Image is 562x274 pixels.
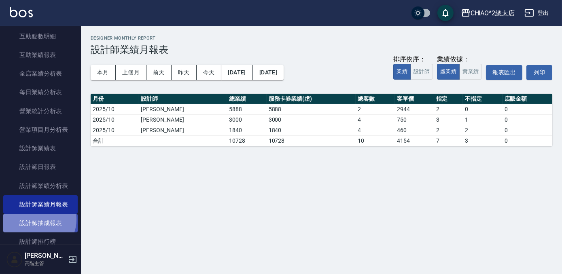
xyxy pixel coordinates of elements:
[139,104,227,114] td: [PERSON_NAME]
[25,260,66,267] p: 高階主管
[3,139,78,158] a: 設計師業績表
[25,252,66,260] h5: [PERSON_NAME]
[227,104,266,114] td: 5888
[227,94,266,104] th: 總業績
[434,125,463,135] td: 2
[91,36,552,41] h2: Designer Monthly Report
[139,94,227,104] th: 設計師
[393,64,411,80] button: 業績
[3,195,78,214] a: 設計師業績月報表
[3,102,78,120] a: 營業統計分析表
[3,27,78,46] a: 互助點數明細
[395,114,434,125] td: 750
[434,104,463,114] td: 2
[3,120,78,139] a: 營業項目月分析表
[221,65,252,80] button: [DATE]
[503,114,552,125] td: 0
[267,104,356,114] td: 5888
[3,214,78,232] a: 設計師抽成報表
[437,5,454,21] button: save
[356,94,395,104] th: 總客數
[459,64,482,80] button: 實業績
[463,114,502,125] td: 1
[3,46,78,64] a: 互助業績報表
[410,64,433,80] button: 設計師
[395,125,434,135] td: 460
[503,104,552,114] td: 0
[471,8,515,18] div: CHIAO^2總太店
[227,114,266,125] td: 3000
[172,65,197,80] button: 昨天
[437,64,460,80] button: 虛業績
[267,94,356,104] th: 服務卡券業績(虛)
[10,7,33,17] img: Logo
[458,5,518,21] button: CHIAO^2總太店
[463,125,502,135] td: 2
[393,55,433,64] div: 排序依序：
[395,135,434,146] td: 4154
[139,114,227,125] td: [PERSON_NAME]
[91,114,139,125] td: 2025/10
[3,64,78,83] a: 全店業績分析表
[395,104,434,114] td: 2944
[434,94,463,104] th: 指定
[503,125,552,135] td: 0
[434,135,463,146] td: 7
[227,135,266,146] td: 10728
[463,104,502,114] td: 0
[356,104,395,114] td: 2
[434,114,463,125] td: 3
[3,177,78,195] a: 設計師業績分析表
[356,125,395,135] td: 4
[253,65,284,80] button: [DATE]
[91,94,139,104] th: 月份
[227,125,266,135] td: 1840
[521,6,552,21] button: 登出
[139,125,227,135] td: [PERSON_NAME]
[91,135,139,146] td: 合計
[91,125,139,135] td: 2025/10
[3,83,78,101] a: 每日業績分析表
[503,135,552,146] td: 0
[437,55,482,64] div: 業績依據：
[3,158,78,176] a: 設計師日報表
[463,135,502,146] td: 3
[116,65,146,80] button: 上個月
[91,65,116,80] button: 本月
[267,114,356,125] td: 3000
[3,232,78,251] a: 設計師排行榜
[267,135,356,146] td: 10728
[526,65,552,80] button: 列印
[91,44,552,55] h3: 設計師業績月報表
[197,65,222,80] button: 今天
[486,65,522,80] button: 報表匯出
[356,114,395,125] td: 4
[395,94,434,104] th: 客單價
[146,65,172,80] button: 前天
[6,251,23,268] img: Person
[356,135,395,146] td: 10
[91,94,552,146] table: a dense table
[503,94,552,104] th: 店販金額
[91,104,139,114] td: 2025/10
[463,94,502,104] th: 不指定
[267,125,356,135] td: 1840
